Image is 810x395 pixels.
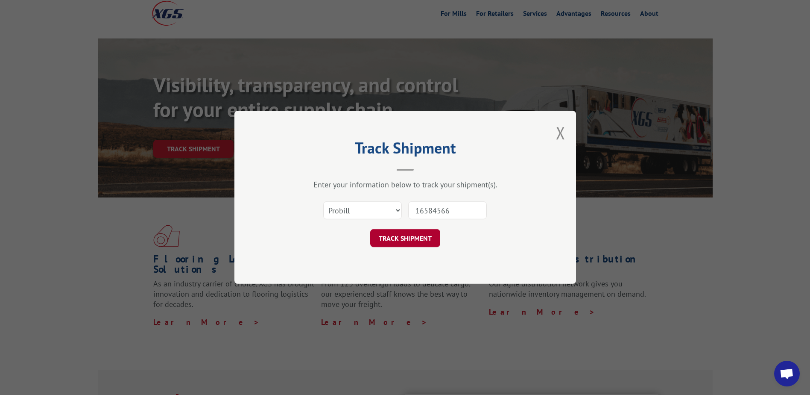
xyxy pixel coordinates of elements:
button: Close modal [556,121,565,144]
input: Number(s) [408,202,487,220]
button: TRACK SHIPMENT [370,230,440,248]
div: Enter your information below to track your shipment(s). [277,180,533,190]
a: Open chat [774,361,800,386]
h2: Track Shipment [277,142,533,158]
